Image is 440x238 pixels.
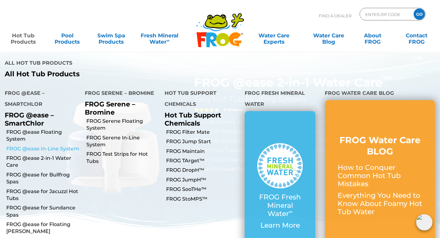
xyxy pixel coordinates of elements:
a: AboutFROG [356,29,390,42]
a: FROG Filter Mate [166,129,240,136]
sup: ∞ [289,208,293,215]
a: FROG StoMPS™ [166,196,240,203]
h4: FROG Serene – Bromine [85,88,155,100]
a: Water CareExperts [246,29,302,42]
a: FROG Test Strips for Hot Tubs [86,151,160,165]
a: FROG SooTHe™ [166,186,240,193]
a: FROG @ease for Bullfrog Spas [6,171,80,186]
a: ContactFROG [399,29,434,42]
h4: FROG @ease – SmartChlor [5,88,75,111]
a: FROG Serene Floating System [86,118,160,132]
p: Everything You Need to Know About Foamy Hot Tub Water [338,192,422,216]
a: FROG @ease Floating System [6,129,80,143]
h4: FROG Fresh Mineral Water [245,88,315,111]
a: FROG Jump Start [166,138,240,145]
a: FROG @ease In-Line System [6,145,80,152]
input: GO [414,8,425,20]
h4: FROG Water Care Blog [325,88,435,100]
a: Swim SpaProducts [94,29,128,42]
a: FROG Fresh Mineral Water∞ Learn More [257,143,303,233]
a: Water CareBlog [312,29,346,42]
a: FROG TArget™ [166,157,240,164]
a: FROG JumpH™ [166,176,240,183]
p: FROG Fresh Mineral Water [257,193,303,218]
p: FROG Serene – Bromine [85,100,155,116]
p: How to Conquer Common Hot Tub Mistakes [338,164,422,188]
h4: All Hot Tub Products [5,57,215,70]
a: FROG Water Care BLOG How to Conquer Common Hot Tub Mistakes Everything You Need to Know About Foa... [338,134,422,219]
a: Fresh MineralWater∞ [138,29,181,42]
p: Learn More [257,221,303,230]
a: FROG @ease for Floating [PERSON_NAME] [6,221,80,235]
p: FROG @ease – SmartChlor [5,111,75,127]
p: Find A Dealer [319,8,351,24]
a: Hot Tub Support Chemicals [165,111,221,127]
a: FROG Serene In-Line System [86,134,160,149]
a: FROG @ease for Jacuzzi Hot Tubs [6,188,80,202]
h4: Hot Tub Support Chemicals [165,88,235,111]
sup: ∞ [166,38,169,43]
a: FROG @ease for Sundance Spas [6,204,80,219]
a: FROG Maintain [166,148,240,155]
a: All Hot Tub Products [5,70,215,78]
a: FROG DropH™ [166,167,240,174]
input: Zip Code Form [365,10,407,19]
a: Hot TubProducts [6,29,41,42]
a: FROG @ease 2-in-1 Water Care [6,155,80,169]
h3: FROG Water Care BLOG [338,134,422,157]
img: openIcon [416,214,432,230]
a: PoolProducts [50,29,84,42]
